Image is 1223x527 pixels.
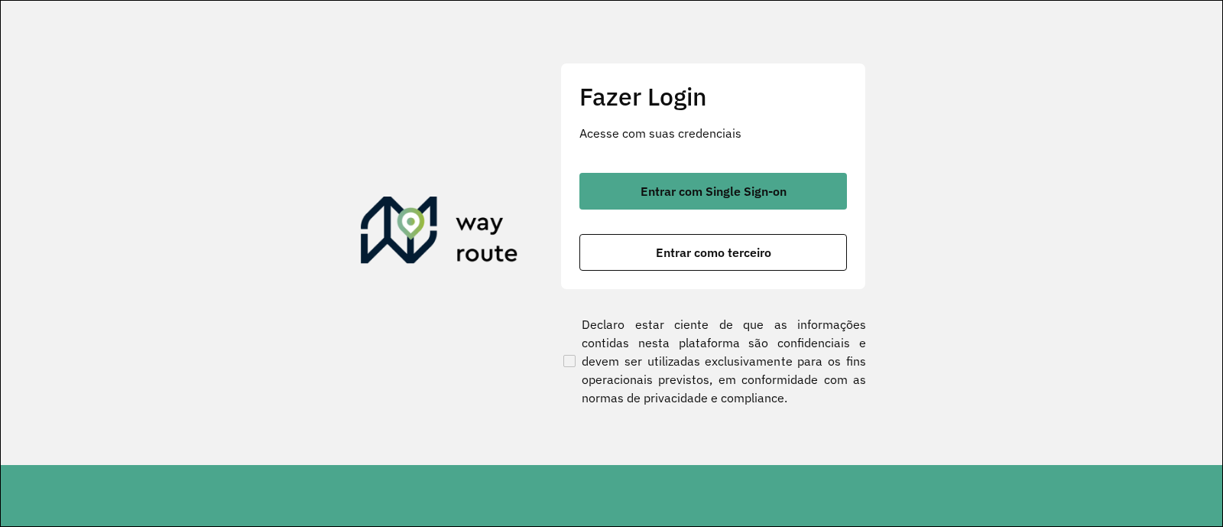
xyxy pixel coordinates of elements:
p: Acesse com suas credenciais [579,124,847,142]
button: button [579,234,847,271]
button: button [579,173,847,210]
img: Roteirizador AmbevTech [361,197,518,270]
label: Declaro estar ciente de que as informações contidas nesta plataforma são confidenciais e devem se... [560,315,866,407]
span: Entrar com Single Sign-on [641,185,787,197]
h2: Fazer Login [579,82,847,111]
span: Entrar como terceiro [656,246,771,259]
